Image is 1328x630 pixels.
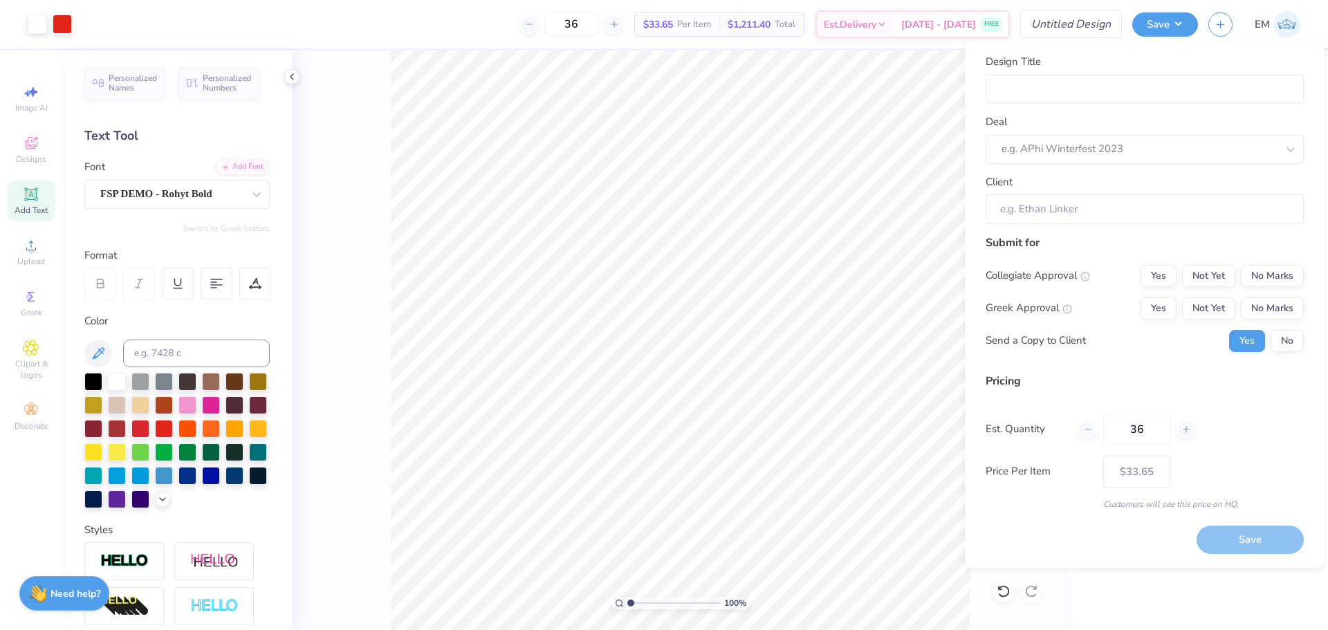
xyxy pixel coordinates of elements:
[21,307,42,318] span: Greek
[901,17,976,32] span: [DATE] - [DATE]
[643,17,673,32] span: $33.65
[775,17,795,32] span: Total
[986,333,1086,349] div: Send a Copy to Client
[84,522,270,538] div: Styles
[7,358,55,380] span: Clipart & logos
[84,313,270,329] div: Color
[1229,330,1265,352] button: Yes
[986,498,1304,510] div: Customers will see this price on HQ.
[677,17,711,32] span: Per Item
[15,420,48,432] span: Decorate
[986,194,1304,224] input: e.g. Ethan Linker
[84,159,105,175] label: Font
[984,19,999,29] span: FREE
[724,597,746,609] span: 100 %
[100,595,149,618] img: 3d Illusion
[986,54,1041,70] label: Design Title
[123,340,270,367] input: e.g. 7428 c
[544,12,598,37] input: – –
[190,553,239,570] img: Shadow
[1255,11,1300,38] a: EM
[986,463,1093,479] label: Price Per Item
[100,553,149,569] img: Stroke
[824,17,876,32] span: Est. Delivery
[183,223,270,234] button: Switch to Greek Letters
[15,102,48,113] span: Image AI
[1141,265,1177,287] button: Yes
[986,421,1068,437] label: Est. Quantity
[17,256,45,267] span: Upload
[50,587,100,600] strong: Need help?
[16,154,46,165] span: Designs
[986,268,1090,284] div: Collegiate Approval
[15,205,48,216] span: Add Text
[1241,265,1304,287] button: No Marks
[986,114,1007,130] label: Deal
[986,234,1304,251] div: Submit for
[215,159,270,175] div: Add Font
[203,73,252,93] span: Personalized Numbers
[190,598,239,614] img: Negative Space
[109,73,158,93] span: Personalized Names
[728,17,771,32] span: $1,211.40
[986,174,1013,190] label: Client
[986,300,1072,316] div: Greek Approval
[1132,12,1198,37] button: Save
[1273,11,1300,38] img: Emily Mcclelland
[1255,17,1270,33] span: EM
[1020,10,1122,38] input: Untitled Design
[84,127,270,145] div: Text Tool
[986,373,1304,389] div: Pricing
[1103,414,1170,445] input: – –
[1182,265,1235,287] button: Not Yet
[1241,297,1304,319] button: No Marks
[1141,297,1177,319] button: Yes
[1182,297,1235,319] button: Not Yet
[1271,330,1304,352] button: No
[84,248,271,263] div: Format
